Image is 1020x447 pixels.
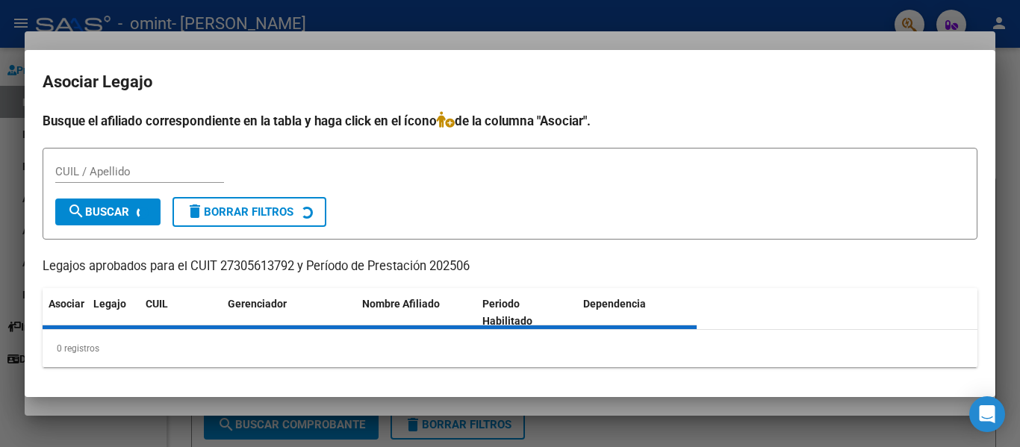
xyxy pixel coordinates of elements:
span: Legajo [93,298,126,310]
span: Nombre Afiliado [362,298,440,310]
button: Borrar Filtros [172,197,326,227]
button: Buscar [55,199,161,225]
div: 0 registros [43,330,977,367]
span: Gerenciador [228,298,287,310]
datatable-header-cell: Dependencia [577,288,697,337]
datatable-header-cell: Periodo Habilitado [476,288,577,337]
span: Buscar [67,205,129,219]
span: CUIL [146,298,168,310]
div: Open Intercom Messenger [969,396,1005,432]
span: Asociar [49,298,84,310]
h4: Busque el afiliado correspondiente en la tabla y haga click en el ícono de la columna "Asociar". [43,111,977,131]
datatable-header-cell: CUIL [140,288,222,337]
span: Dependencia [583,298,646,310]
mat-icon: search [67,202,85,220]
p: Legajos aprobados para el CUIT 27305613792 y Período de Prestación 202506 [43,257,977,276]
datatable-header-cell: Legajo [87,288,140,337]
mat-icon: delete [186,202,204,220]
datatable-header-cell: Gerenciador [222,288,356,337]
datatable-header-cell: Nombre Afiliado [356,288,476,337]
datatable-header-cell: Asociar [43,288,87,337]
h2: Asociar Legajo [43,68,977,96]
span: Borrar Filtros [186,205,293,219]
span: Periodo Habilitado [482,298,532,327]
